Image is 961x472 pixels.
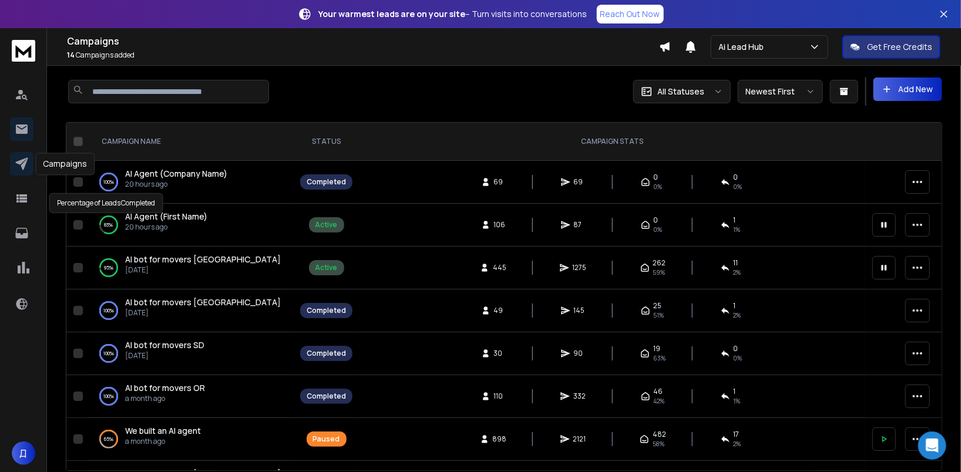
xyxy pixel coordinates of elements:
[12,441,35,465] button: Д
[125,296,281,308] a: AI bot for movers [GEOGRAPHIC_DATA]
[125,211,207,222] span: AI Agent (First Name)
[125,425,201,437] a: We built an AI agent
[653,258,666,268] span: 262
[873,77,942,101] button: Add New
[734,353,742,363] span: 0 %
[103,390,114,402] p: 100 %
[734,430,740,439] span: 17
[657,86,704,97] p: All Statuses
[88,289,293,332] td: 100%AI bot for movers [GEOGRAPHIC_DATA][DATE]
[125,265,281,275] p: [DATE]
[653,268,666,277] span: 59 %
[494,220,506,230] span: 106
[125,437,201,446] p: a month ago
[103,305,114,316] p: 100 %
[718,41,768,53] p: Ai Lead Hub
[35,153,95,175] div: Campaigns
[734,225,741,234] span: 1 %
[88,204,293,247] td: 83%AI Agent (First Name)20 hours ago
[918,431,946,460] div: Open Intercom Messenger
[125,394,205,403] p: a month ago
[494,306,506,315] span: 49
[734,311,741,320] span: 2 %
[653,353,666,363] span: 63 %
[307,349,346,358] div: Completed
[867,41,932,53] p: Get Free Credits
[125,339,204,351] a: AI bot for movers SD
[653,439,664,449] span: 58 %
[653,430,666,439] span: 482
[88,375,293,418] td: 100%AI bot for movers ORa month ago
[88,161,293,204] td: 100%AI Agent (Company Name)20 hours ago
[12,40,35,62] img: logo
[734,182,742,191] span: 0 %
[494,177,506,187] span: 69
[842,35,940,59] button: Get Free Credits
[88,332,293,375] td: 100%AI bot for movers SD[DATE]
[574,306,586,315] span: 145
[319,8,466,19] strong: Your warmest leads are on your site
[493,263,506,272] span: 445
[67,34,659,48] h1: Campaigns
[654,387,663,396] span: 46
[125,425,201,436] span: We built an AI agent
[319,8,587,20] p: – Turn visits into conversations
[734,396,741,406] span: 1 %
[573,392,586,401] span: 332
[125,168,227,180] a: AI Agent (Company Name)
[734,215,736,225] span: 1
[293,123,359,161] th: STATUS
[105,219,113,231] p: 83 %
[125,211,207,222] a: AI Agent (First Name)
[654,182,663,191] span: 0 %
[125,351,204,360] p: [DATE]
[67,50,75,60] span: 14
[307,177,346,187] div: Completed
[494,392,506,401] span: 110
[574,220,586,230] span: 87
[734,173,738,182] span: 0
[734,439,741,449] span: 2 %
[574,349,586,358] span: 90
[573,263,587,272] span: 1275
[315,220,338,230] div: Active
[125,180,227,189] p: 20 hours ago
[494,349,506,358] span: 30
[654,301,662,311] span: 25
[734,301,736,311] span: 1
[597,5,664,23] a: Reach Out Now
[125,308,281,318] p: [DATE]
[734,387,736,396] span: 1
[654,215,658,225] span: 0
[654,173,658,182] span: 0
[104,433,113,445] p: 65 %
[103,348,114,359] p: 100 %
[734,268,741,277] span: 2 %
[573,434,586,444] span: 2121
[359,123,865,161] th: CAMPAIGN STATS
[493,434,507,444] span: 898
[600,8,660,20] p: Reach Out Now
[653,344,660,353] span: 19
[125,382,205,394] a: AI bot for movers OR
[654,396,665,406] span: 42 %
[738,80,823,103] button: Newest First
[307,306,346,315] div: Completed
[307,392,346,401] div: Completed
[88,123,293,161] th: CAMPAIGN NAME
[734,258,738,268] span: 11
[734,344,738,353] span: 0
[654,225,663,234] span: 0 %
[125,254,281,265] a: AI bot for movers [GEOGRAPHIC_DATA]
[88,247,293,289] td: 95%AI bot for movers [GEOGRAPHIC_DATA][DATE]
[67,50,659,60] p: Campaigns added
[104,262,113,274] p: 95 %
[49,193,163,213] div: Percentage of Leads Completed
[315,263,338,272] div: Active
